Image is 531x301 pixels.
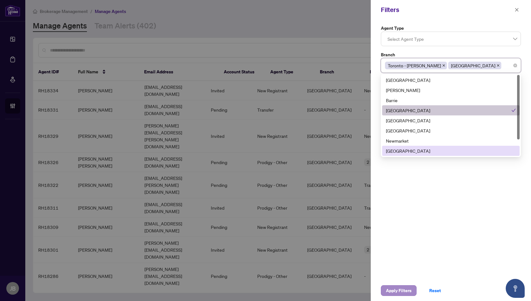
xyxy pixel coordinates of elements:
[386,137,516,144] div: Newmarket
[382,95,520,105] div: Barrie
[448,62,501,69] span: Burlington
[386,147,516,154] div: [GEOGRAPHIC_DATA]
[386,107,511,114] div: [GEOGRAPHIC_DATA]
[382,105,520,115] div: Burlington
[381,25,521,32] label: Agent Type
[386,97,516,104] div: Barrie
[424,285,446,296] button: Reset
[506,279,525,298] button: Open asap
[385,62,447,69] span: Toronto - Don Mills
[515,8,519,12] span: close
[381,5,513,15] div: Filters
[511,108,516,113] span: check
[381,285,417,296] button: Apply Filters
[429,286,441,296] span: Reset
[451,62,495,69] span: [GEOGRAPHIC_DATA]
[382,126,520,136] div: Mississauga
[382,115,520,126] div: Durham
[381,51,521,58] label: Branch
[386,286,412,296] span: Apply Filters
[386,127,516,134] div: [GEOGRAPHIC_DATA]
[386,117,516,124] div: [GEOGRAPHIC_DATA]
[513,64,517,67] span: close-circle
[382,136,520,146] div: Newmarket
[382,75,520,85] div: Richmond Hill
[386,87,516,94] div: [PERSON_NAME]
[388,62,441,69] span: Toronto - [PERSON_NAME]
[386,77,516,83] div: [GEOGRAPHIC_DATA]
[382,85,520,95] div: Vaughan
[497,64,500,67] span: close
[382,146,520,156] div: Ottawa
[442,64,445,67] span: close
